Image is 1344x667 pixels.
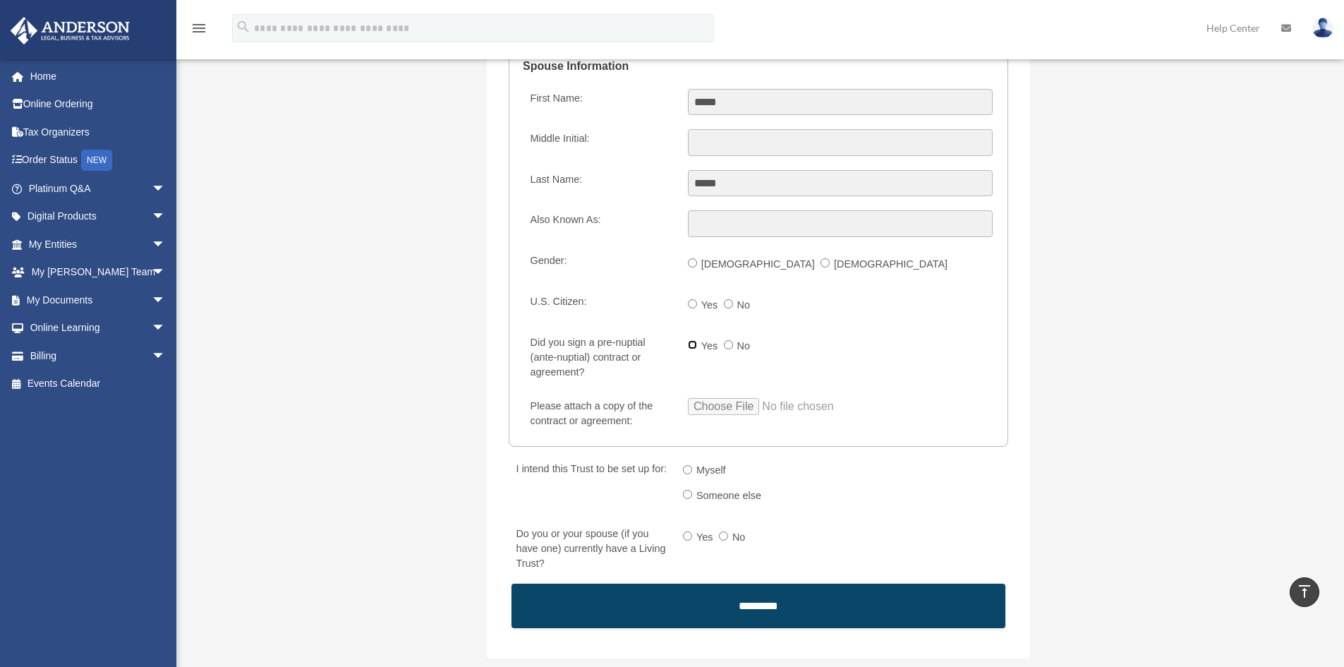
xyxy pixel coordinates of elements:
[524,129,677,156] label: Middle Initial:
[524,89,677,116] label: First Name:
[697,294,724,317] label: Yes
[190,20,207,37] i: menu
[152,230,180,259] span: arrow_drop_down
[524,170,677,197] label: Last Name:
[10,174,187,203] a: Platinum Q&Aarrow_drop_down
[692,485,767,507] label: Someone else
[523,45,994,88] legend: Spouse Information
[6,17,134,44] img: Anderson Advisors Platinum Portal
[152,258,180,287] span: arrow_drop_down
[236,19,251,35] i: search
[10,146,187,175] a: Order StatusNEW
[81,150,112,171] div: NEW
[1312,18,1333,38] img: User Pic
[524,251,677,278] label: Gender:
[152,314,180,343] span: arrow_drop_down
[697,253,821,276] label: [DEMOGRAPHIC_DATA]
[524,333,677,383] label: Did you sign a pre-nuptial (ante-nuptial) contract or agreement?
[692,527,719,549] label: Yes
[10,230,187,258] a: My Entitiesarrow_drop_down
[733,294,756,317] label: No
[1290,577,1319,607] a: vertical_align_top
[10,62,187,90] a: Home
[152,286,180,315] span: arrow_drop_down
[830,253,953,276] label: [DEMOGRAPHIC_DATA]
[10,342,187,370] a: Billingarrow_drop_down
[524,210,677,237] label: Also Known As:
[510,459,672,510] label: I intend this Trust to be set up for:
[10,370,187,398] a: Events Calendar
[697,335,724,358] label: Yes
[10,90,187,119] a: Online Ordering
[1296,583,1313,600] i: vertical_align_top
[152,174,180,203] span: arrow_drop_down
[10,314,187,342] a: Online Learningarrow_drop_down
[728,527,751,549] label: No
[152,342,180,371] span: arrow_drop_down
[10,258,187,287] a: My [PERSON_NAME] Teamarrow_drop_down
[733,335,756,358] label: No
[692,459,732,482] label: Myself
[524,397,677,431] label: Please attach a copy of the contract or agreement:
[10,203,187,231] a: Digital Productsarrow_drop_down
[10,118,187,146] a: Tax Organizers
[190,25,207,37] a: menu
[152,203,180,232] span: arrow_drop_down
[510,524,672,574] label: Do you or your spouse (if you have one) currently have a Living Trust?
[524,292,677,319] label: U.S. Citizen:
[10,286,187,314] a: My Documentsarrow_drop_down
